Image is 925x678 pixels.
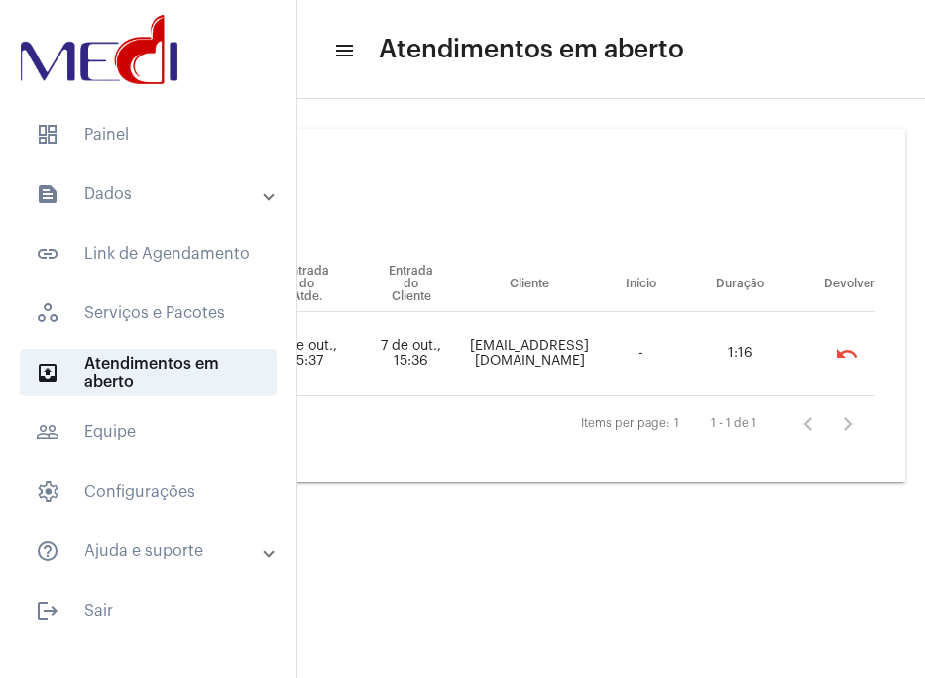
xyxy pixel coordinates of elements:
[596,312,686,396] td: -
[581,417,670,430] div: Items per page:
[686,257,794,312] th: Duração
[36,420,59,444] mat-icon: sidenav icon
[36,480,59,504] span: sidenav icon
[686,312,794,396] td: 1:16
[788,404,828,444] button: Página anterior
[36,182,59,206] mat-icon: sidenav icon
[16,10,182,89] img: d3a1b5fa-500b-b90f-5a1c-719c20e9830b.png
[20,349,277,396] span: Atendimentos em aberto
[828,404,867,444] button: Próxima página
[20,230,277,278] span: Link de Agendamento
[36,539,59,563] mat-icon: sidenav icon
[36,301,59,325] span: sidenav icon
[36,599,59,622] mat-icon: sidenav icon
[379,34,684,65] span: Atendimentos em aberto
[20,468,277,515] span: Configurações
[20,289,277,337] span: Serviços e Pacotes
[12,170,296,218] mat-expansion-panel-header: sidenav iconDados
[674,417,679,430] div: 1
[801,334,875,374] mat-chip-list: selection
[359,312,463,396] td: 7 de out., 15:36
[333,39,353,62] mat-icon: sidenav icon
[36,539,265,563] mat-panel-title: Ajuda e suporte
[463,257,596,312] th: Cliente
[12,527,296,575] mat-expansion-panel-header: sidenav iconAjuda e suporte
[255,257,359,312] th: Entrada do Atde.
[794,257,875,312] th: Devolver
[463,312,596,396] td: [EMAIL_ADDRESS][DOMAIN_NAME]
[359,257,463,312] th: Entrada do Cliente
[36,242,59,266] mat-icon: sidenav icon
[20,408,277,456] span: Equipe
[835,342,859,366] mat-icon: undo
[596,257,686,312] th: Início
[20,587,277,634] span: Sair
[36,123,59,147] span: sidenav icon
[36,182,265,206] mat-panel-title: Dados
[255,312,359,396] td: 7 de out., 15:37
[36,361,59,385] mat-icon: sidenav icon
[20,111,277,159] span: Painel
[711,417,756,430] div: 1 - 1 de 1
